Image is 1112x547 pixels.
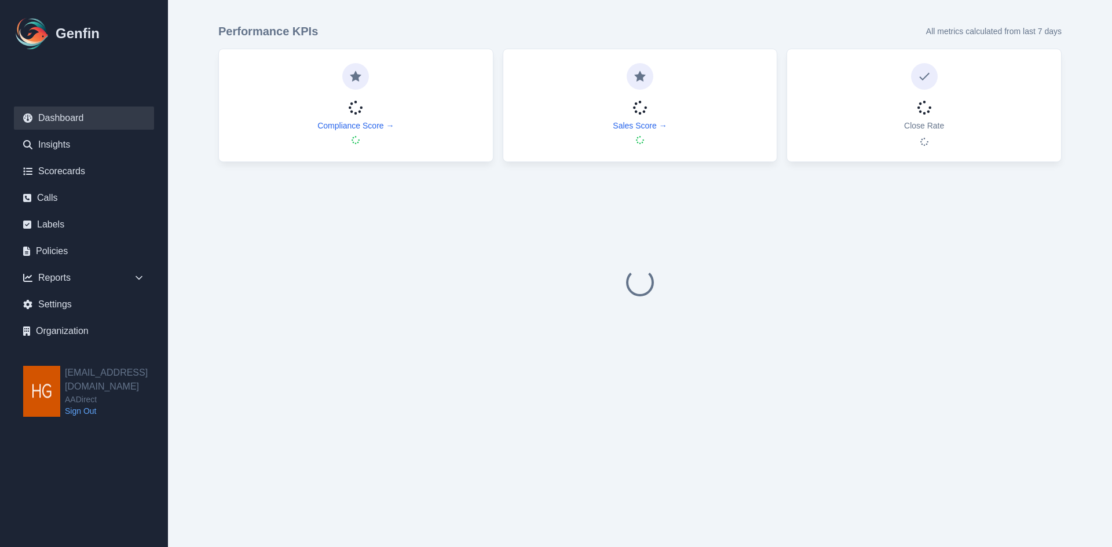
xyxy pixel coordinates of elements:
a: Calls [14,186,154,210]
a: Sign Out [65,405,168,417]
h2: [EMAIL_ADDRESS][DOMAIN_NAME] [65,366,168,394]
img: Logo [14,15,51,52]
a: Scorecards [14,160,154,183]
img: hgarza@aadirect.com [23,366,60,417]
a: Policies [14,240,154,263]
a: Labels [14,213,154,236]
div: Reports [14,266,154,289]
a: Sales Score → [613,120,667,131]
a: Settings [14,293,154,316]
a: Organization [14,320,154,343]
h1: Genfin [56,24,100,43]
p: Close Rate [904,120,944,131]
a: Insights [14,133,154,156]
span: AADirect [65,394,168,405]
p: All metrics calculated from last 7 days [926,25,1062,37]
h3: Performance KPIs [218,23,318,39]
a: Compliance Score → [317,120,394,131]
a: Dashboard [14,107,154,130]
